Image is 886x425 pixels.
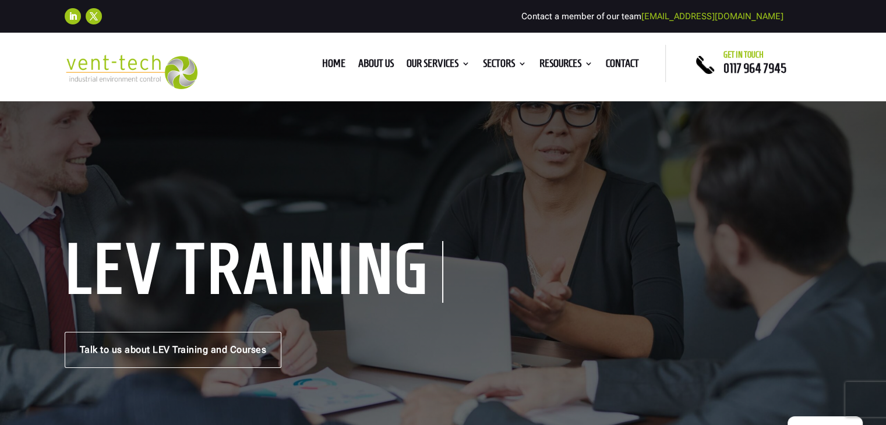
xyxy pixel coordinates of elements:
a: Talk to us about LEV Training and Courses [65,332,282,368]
a: Our Services [407,59,470,72]
img: 2023-09-27T08_35_16.549ZVENT-TECH---Clear-background [65,55,198,89]
a: 0117 964 7945 [723,61,786,75]
h1: LEV Training Courses [65,241,443,303]
a: About us [358,59,394,72]
a: [EMAIL_ADDRESS][DOMAIN_NAME] [641,11,783,22]
a: Resources [539,59,593,72]
a: Follow on X [86,8,102,24]
a: Home [322,59,345,72]
span: Get in touch [723,50,764,59]
a: Sectors [483,59,527,72]
a: Follow on LinkedIn [65,8,81,24]
a: Contact [606,59,639,72]
span: Contact a member of our team [521,11,783,22]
